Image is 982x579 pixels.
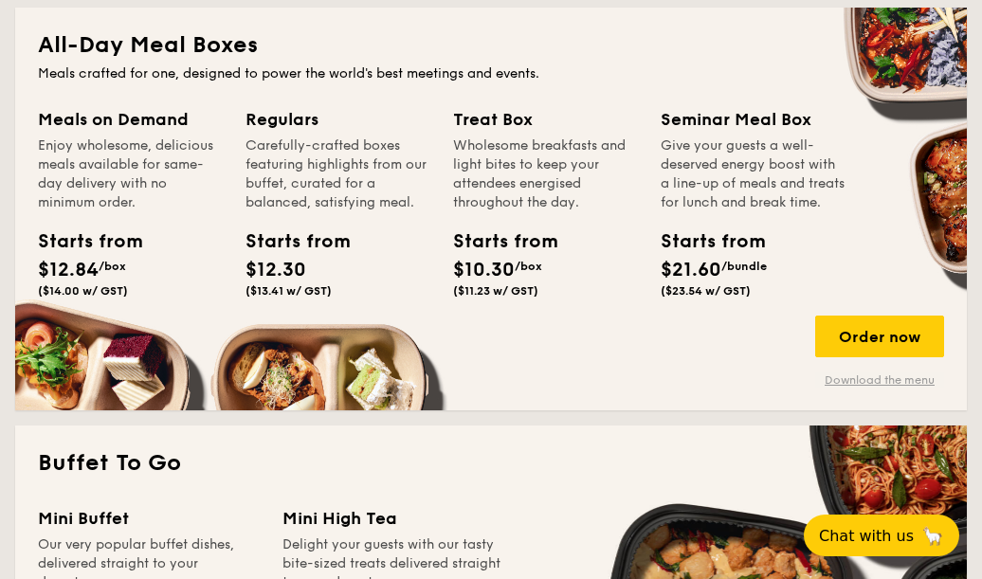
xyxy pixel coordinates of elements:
[453,227,538,256] div: Starts from
[453,136,638,212] div: Wholesome breakfasts and light bites to keep your attendees energised throughout the day.
[453,106,638,133] div: Treat Box
[38,106,223,133] div: Meals on Demand
[38,136,223,212] div: Enjoy wholesome, delicious meals available for same-day delivery with no minimum order.
[661,227,746,256] div: Starts from
[245,259,306,281] span: $12.30
[819,527,914,545] span: Chat with us
[38,505,260,532] div: Mini Buffet
[921,525,944,547] span: 🦙
[245,284,332,298] span: ($13.41 w/ GST)
[99,260,126,273] span: /box
[38,284,128,298] span: ($14.00 w/ GST)
[38,64,944,83] div: Meals crafted for one, designed to power the world's best meetings and events.
[804,515,959,556] button: Chat with us🦙
[38,259,99,281] span: $12.84
[38,227,123,256] div: Starts from
[661,106,846,133] div: Seminar Meal Box
[661,136,846,212] div: Give your guests a well-deserved energy boost with a line-up of meals and treats for lunch and br...
[245,227,331,256] div: Starts from
[245,106,430,133] div: Regulars
[721,260,767,273] span: /bundle
[38,30,944,61] h2: All-Day Meal Boxes
[453,259,515,281] span: $10.30
[38,448,944,479] h2: Buffet To Go
[245,136,430,212] div: Carefully-crafted boxes featuring highlights from our buffet, curated for a balanced, satisfying ...
[661,284,751,298] span: ($23.54 w/ GST)
[815,372,944,388] a: Download the menu
[515,260,542,273] span: /box
[453,284,538,298] span: ($11.23 w/ GST)
[661,259,721,281] span: $21.60
[282,505,504,532] div: Mini High Tea
[815,316,944,357] div: Order now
